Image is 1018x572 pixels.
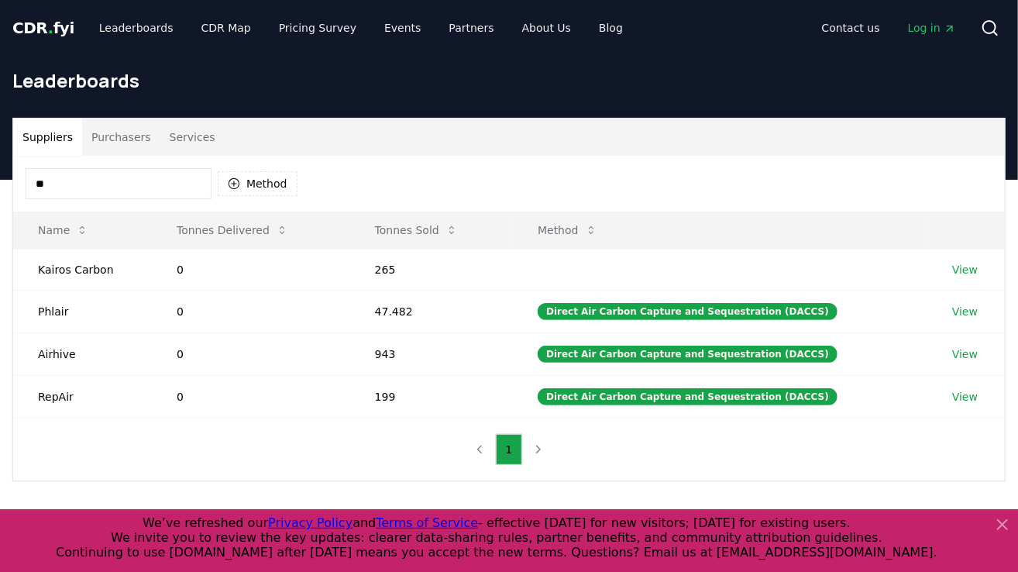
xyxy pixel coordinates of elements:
[267,14,369,42] a: Pricing Survey
[952,389,978,405] a: View
[13,249,152,290] td: Kairos Carbon
[525,215,610,246] button: Method
[218,171,297,196] button: Method
[538,388,837,405] div: Direct Air Carbon Capture and Sequestration (DACCS)
[189,14,263,42] a: CDR Map
[586,14,635,42] a: Blog
[372,14,433,42] a: Events
[952,304,978,319] a: View
[13,119,82,156] button: Suppliers
[152,333,350,375] td: 0
[13,333,152,375] td: Airhive
[437,14,507,42] a: Partners
[152,375,350,418] td: 0
[12,17,74,39] a: CDR.fyi
[510,14,583,42] a: About Us
[160,119,225,156] button: Services
[26,215,101,246] button: Name
[164,215,301,246] button: Tonnes Delivered
[350,333,513,375] td: 943
[13,375,152,418] td: RepAir
[363,215,470,246] button: Tonnes Sold
[952,346,978,362] a: View
[538,303,837,320] div: Direct Air Carbon Capture and Sequestration (DACCS)
[48,19,53,37] span: .
[12,19,74,37] span: CDR fyi
[810,14,892,42] a: Contact us
[13,290,152,333] td: Phlair
[350,290,513,333] td: 47.482
[908,20,956,36] span: Log in
[152,290,350,333] td: 0
[82,119,160,156] button: Purchasers
[896,14,968,42] a: Log in
[87,14,635,42] nav: Main
[952,262,978,277] a: View
[87,14,186,42] a: Leaderboards
[12,68,1006,93] h1: Leaderboards
[538,346,837,363] div: Direct Air Carbon Capture and Sequestration (DACCS)
[810,14,968,42] nav: Main
[350,375,513,418] td: 199
[350,249,513,290] td: 265
[152,249,350,290] td: 0
[496,434,523,465] button: 1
